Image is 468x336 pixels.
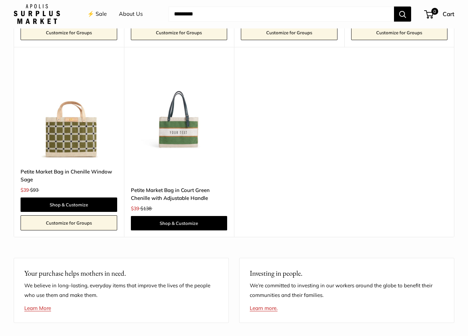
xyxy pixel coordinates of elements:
[250,305,278,312] a: Learn more.
[21,187,29,193] span: $39
[14,4,60,24] img: Apolis: Surplus Market
[21,168,117,184] a: Petite Market Bag in Chenille Window Sage
[425,9,454,20] a: 0 Cart
[131,64,227,161] a: description_Our very first Chenille-Jute Market bagdescription_Adjustable Handles for whatever mo...
[131,25,227,40] a: Customize for Groups
[131,216,227,231] a: Shop & Customize
[250,268,444,279] p: Investing in people.
[131,206,139,212] span: $39
[21,25,117,40] a: Customize for Groups
[30,187,38,193] span: $93
[131,64,227,161] img: description_Our very first Chenille-Jute Market bag
[131,187,227,203] a: Petite Market Bag in Court Green Chenille with Adjustable Handle
[21,198,117,212] a: Shop & Customize
[21,64,117,161] a: Petite Market Bag in Chenille Window SagePetite Market Bag in Chenille Window Sage
[394,7,411,22] button: Search
[250,281,444,300] p: We’re committed to investing in our workers around the globe to benefit their communities and the...
[21,64,117,161] img: Petite Market Bag in Chenille Window Sage
[443,11,454,18] span: Cart
[24,305,51,312] a: Learn More
[21,216,117,231] a: Customize for Groups
[87,9,107,20] a: ⚡️ Sale
[119,9,143,20] a: About Us
[140,206,151,212] span: $138
[24,281,218,300] p: We believe in long–lasting, everyday items that improve the lives of the people who use them and ...
[241,25,337,40] a: Customize for Groups
[24,268,218,279] p: Your purchase helps mothers in need.
[169,7,394,22] input: Search...
[431,8,438,15] span: 0
[351,25,448,40] a: Customize for Groups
